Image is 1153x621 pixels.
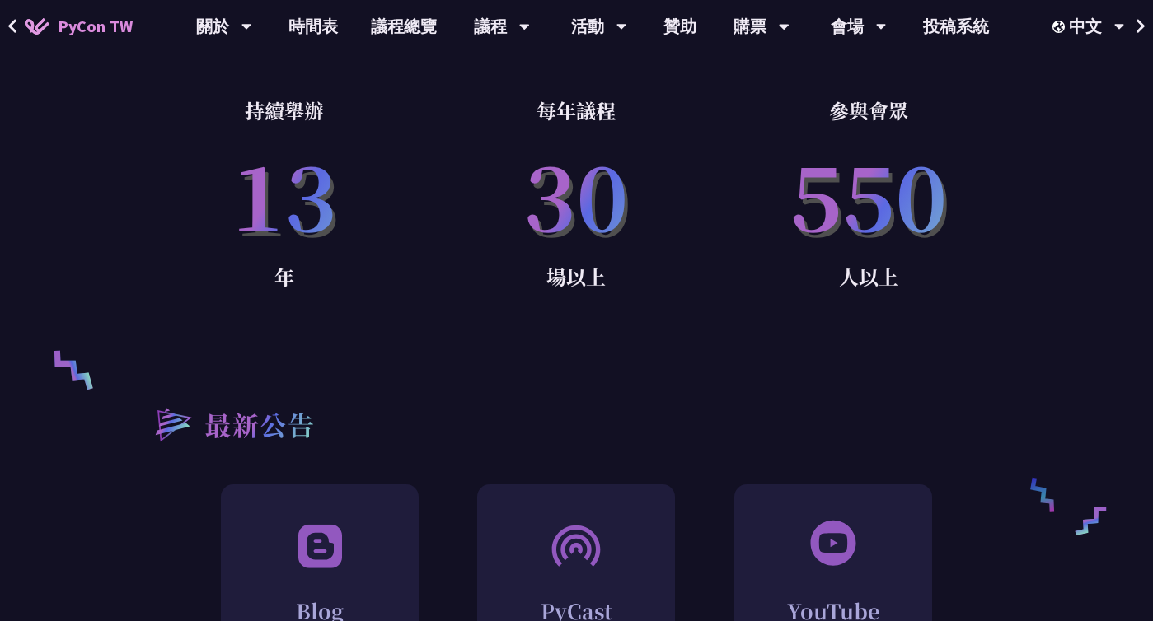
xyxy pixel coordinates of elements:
p: 持續舉辦 [138,94,430,127]
p: 場以上 [430,260,722,293]
img: Locale Icon [1052,21,1069,33]
p: 30 [430,127,722,260]
img: Blog.348b5bb.svg [293,518,346,572]
p: 參與會眾 [723,94,1015,127]
img: Home icon of PyCon TW 2025 [25,18,49,35]
img: heading-bullet [138,392,204,455]
img: PyCast.bcca2a8.svg [550,518,602,572]
a: PyCon TW [8,6,149,47]
h2: 最新公告 [204,404,315,444]
p: 13 [138,127,430,260]
p: 每年議程 [430,94,722,127]
img: svg+xml;base64,PHN2ZyB3aWR0aD0iNjAiIGhlaWdodD0iNjAiIHZpZXdCb3g9IjAgMCA2MCA2MCIgZmlsbD0ibm9uZSIgeG... [809,518,858,567]
span: PyCon TW [58,14,133,39]
p: 年 [138,260,430,293]
p: 人以上 [723,260,1015,293]
p: 550 [723,127,1015,260]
